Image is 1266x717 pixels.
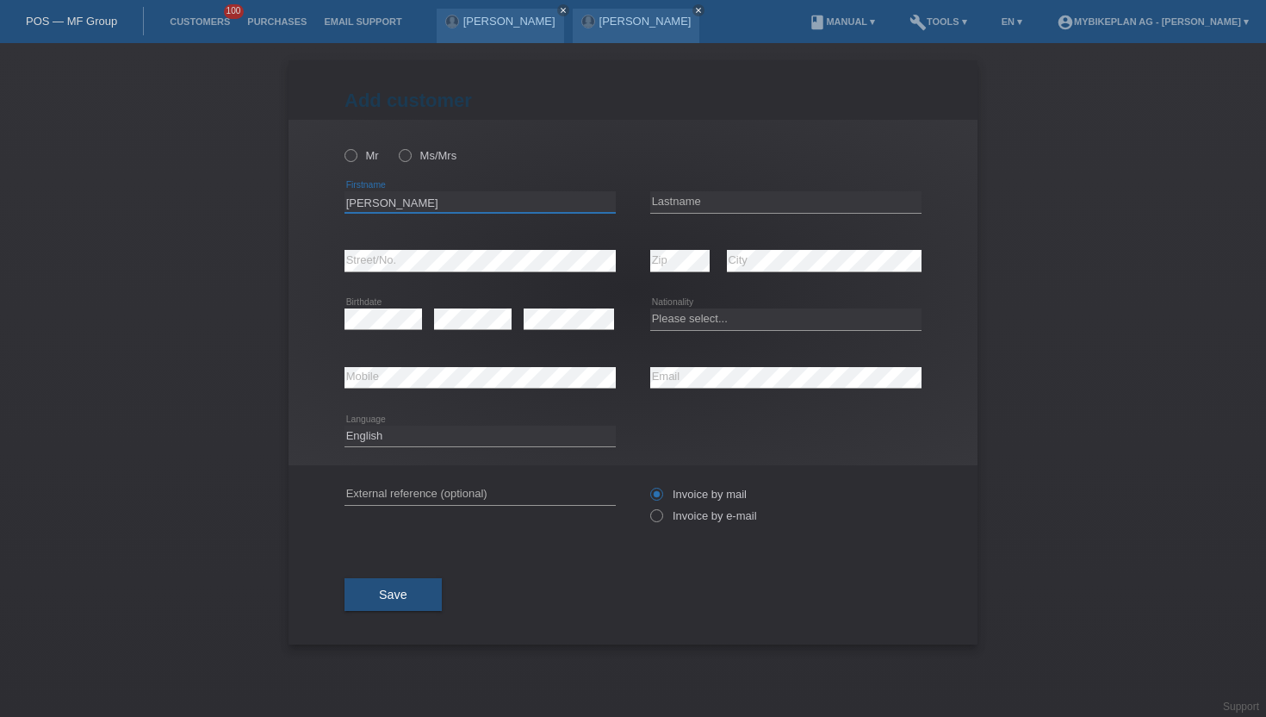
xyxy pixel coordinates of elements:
a: POS — MF Group [26,15,117,28]
a: account_circleMybikeplan AG - [PERSON_NAME] ▾ [1048,16,1257,27]
label: Invoice by mail [650,488,747,501]
i: close [694,6,703,15]
a: bookManual ▾ [800,16,884,27]
span: Save [379,588,407,602]
a: Email Support [315,16,410,27]
a: EN ▾ [993,16,1031,27]
label: Ms/Mrs [399,149,456,162]
label: Mr [344,149,379,162]
a: close [692,4,704,16]
a: Customers [161,16,239,27]
input: Invoice by mail [650,488,661,509]
input: Invoice by e-mail [650,509,661,531]
label: Invoice by e-mail [650,509,757,522]
button: Save [344,578,442,611]
a: Support [1223,701,1259,713]
input: Ms/Mrs [399,149,410,160]
i: book [809,14,826,31]
i: account_circle [1057,14,1074,31]
a: [PERSON_NAME] [463,15,555,28]
h1: Add customer [344,90,922,111]
i: build [909,14,927,31]
i: close [559,6,568,15]
a: buildTools ▾ [901,16,976,27]
span: 100 [224,4,245,19]
a: Purchases [239,16,315,27]
input: Mr [344,149,356,160]
a: [PERSON_NAME] [599,15,692,28]
a: close [557,4,569,16]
